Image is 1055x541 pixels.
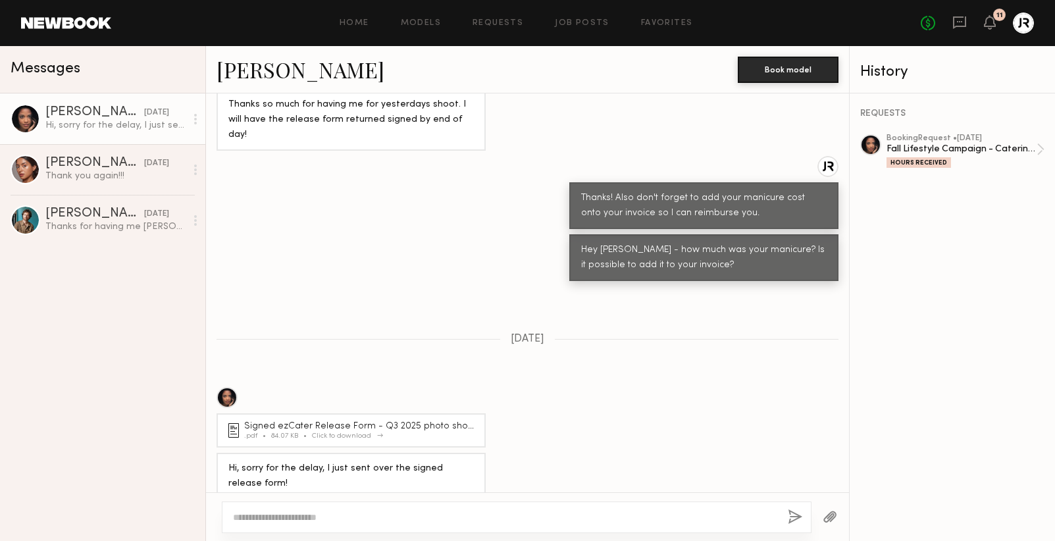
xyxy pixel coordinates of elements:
div: REQUESTS [860,109,1044,118]
div: Click to download [312,432,379,440]
a: Signed ezCater Release Form - Q3 2025 photo shoot.pdf84.07 KBClick to download [228,422,478,440]
a: Models [401,19,441,28]
span: Messages [11,61,80,76]
a: Requests [473,19,523,28]
div: Fall Lifestyle Campaign - Catering Company [887,143,1037,155]
div: Hi, sorry for the delay, I just sent over the signed release form! [45,119,186,132]
div: Hi, sorry for the delay, I just sent over the signed release form! [228,461,474,492]
div: [DATE] [144,208,169,220]
div: [PERSON_NAME] [45,207,144,220]
div: [PERSON_NAME] [45,106,144,119]
a: Book model [738,63,838,74]
div: Thanks! Also don't forget to add your manicure cost onto your invoice so I can reimburse you. [581,191,827,221]
div: booking Request • [DATE] [887,134,1037,143]
div: Thanks so much for having me for yesterdays shoot. I will have the release form returned signed b... [228,97,474,143]
div: Thanks for having me [PERSON_NAME]! here’s the release! [45,220,186,233]
div: [DATE] [144,157,169,170]
div: 11 [996,12,1003,19]
a: [PERSON_NAME] [217,55,384,84]
div: Signed ezCater Release Form - Q3 2025 photo shoot [244,422,478,431]
div: .pdf [244,432,271,440]
a: Favorites [641,19,693,28]
div: 84.07 KB [271,432,312,440]
div: History [860,64,1044,80]
span: [DATE] [511,334,544,345]
div: [DATE] [144,107,169,119]
div: [PERSON_NAME] [45,157,144,170]
a: bookingRequest •[DATE]Fall Lifestyle Campaign - Catering CompanyHours Received [887,134,1044,168]
div: Hey [PERSON_NAME] - how much was your manicure? Is it possible to add it to your invoice? [581,243,827,273]
a: Job Posts [555,19,609,28]
div: Hours Received [887,157,951,168]
a: Home [340,19,369,28]
div: Thank you again!!! [45,170,186,182]
button: Book model [738,57,838,83]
